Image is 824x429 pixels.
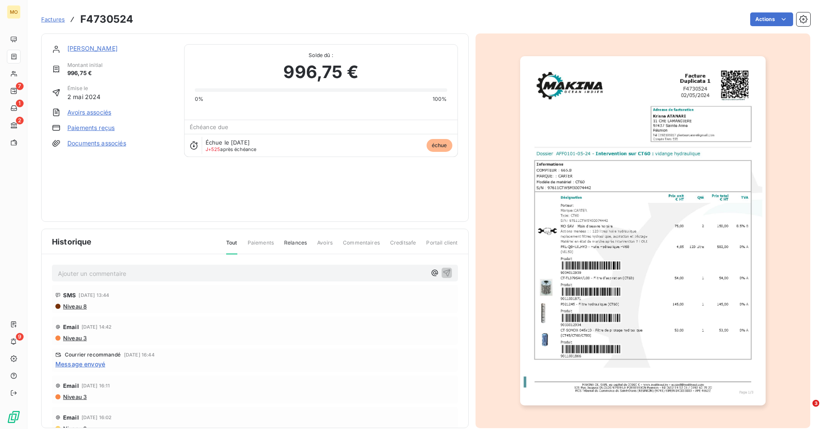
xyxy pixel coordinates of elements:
span: 0% [195,95,203,103]
span: Avoirs [317,239,333,254]
span: 9 [16,333,24,341]
span: 3 [812,400,819,407]
span: Portail client [426,239,457,254]
iframe: Intercom live chat [795,400,815,420]
span: après échéance [206,147,257,152]
span: Tout [226,239,237,254]
span: 996,75 € [283,59,358,85]
span: J+525 [206,146,221,152]
span: Montant initial [67,61,103,69]
span: Solde dû : [195,51,447,59]
span: 7 [16,82,24,90]
span: Niveau 8 [62,303,87,310]
button: Actions [750,12,793,26]
span: [DATE] 13:44 [79,293,109,298]
a: Factures [41,15,65,24]
span: [DATE] 16:11 [82,383,110,388]
img: invoice_thumbnail [520,56,766,405]
span: [DATE] 16:02 [82,415,112,420]
span: 2 mai 2024 [67,92,101,101]
span: Creditsafe [390,239,416,254]
span: Échéance due [190,124,229,130]
div: MO [7,5,21,19]
span: 996,75 € [67,69,103,78]
span: Historique [52,236,92,248]
span: 2 [16,117,24,124]
span: Courrier recommandé [65,352,121,357]
a: Avoirs associés [67,108,111,117]
span: Email [63,382,79,389]
span: Paiements [248,239,274,254]
span: Factures [41,16,65,23]
span: [DATE] 16:44 [124,352,154,357]
span: Niveau 3 [62,335,87,341]
span: Niveau 3 [62,393,87,400]
a: [PERSON_NAME] [67,45,118,52]
span: Email [63,414,79,421]
span: 100% [433,95,447,103]
span: échue [427,139,452,152]
h3: F4730524 [80,12,133,27]
span: Email [63,323,79,330]
span: Émise le [67,85,101,92]
span: [DATE] 14:42 [82,324,112,329]
span: Commentaires [343,239,380,254]
img: Logo LeanPay [7,410,21,424]
span: Message envoyé [55,360,105,369]
a: Documents associés [67,139,126,148]
a: Paiements reçus [67,124,115,132]
span: Échue le [DATE] [206,139,250,146]
span: Relances [284,239,307,254]
span: 1 [16,100,24,107]
span: SMS [63,292,76,299]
